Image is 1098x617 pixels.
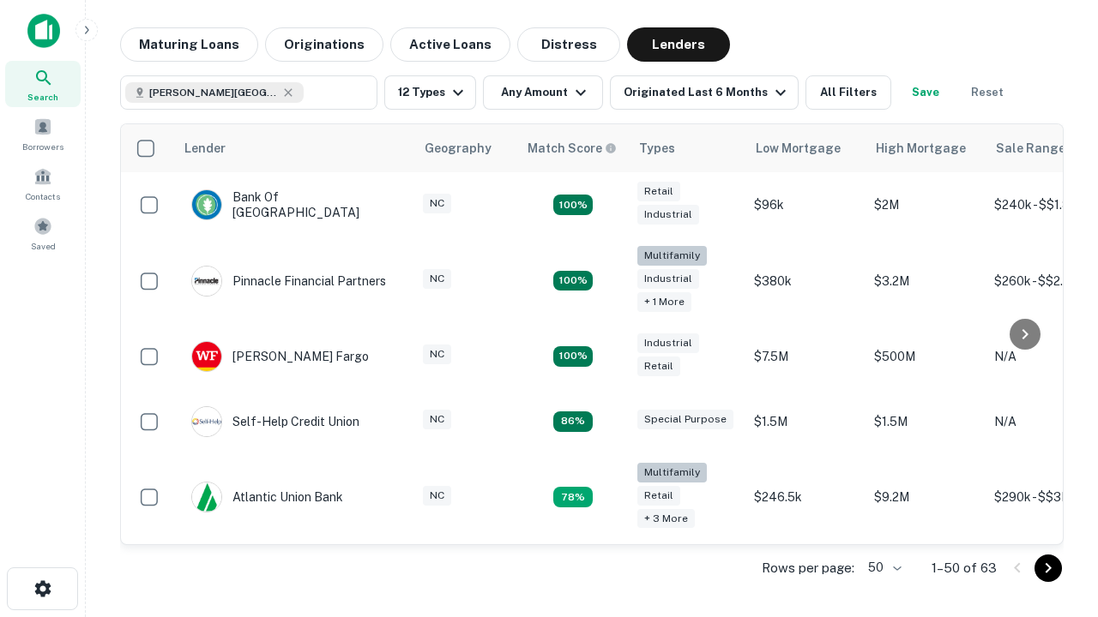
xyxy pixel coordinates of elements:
[960,75,1015,110] button: Reset
[26,189,60,203] span: Contacts
[1012,480,1098,562] iframe: Chat Widget
[174,124,414,172] th: Lender
[637,205,699,225] div: Industrial
[191,406,359,437] div: Self-help Credit Union
[866,124,986,172] th: High Mortgage
[639,138,675,159] div: Types
[384,75,476,110] button: 12 Types
[745,124,866,172] th: Low Mortgage
[414,124,517,172] th: Geography
[423,486,451,506] div: NC
[27,14,60,48] img: capitalize-icon.png
[423,344,451,364] div: NC
[517,124,629,172] th: Capitalize uses an advanced AI algorithm to match your search with the best lender. The match sco...
[745,454,866,541] td: $246.5k
[5,111,81,157] a: Borrowers
[637,269,699,289] div: Industrial
[624,82,791,103] div: Originated Last 6 Months
[610,75,799,110] button: Originated Last 6 Months
[898,75,953,110] button: Save your search to get updates of matches that match your search criteria.
[866,172,986,237] td: $2M
[425,138,492,159] div: Geography
[553,487,593,507] div: Matching Properties: 10, hasApolloMatch: undefined
[191,482,343,512] div: Atlantic Union Bank
[423,194,451,213] div: NC
[120,27,258,62] button: Maturing Loans
[629,124,745,172] th: Types
[5,210,81,256] a: Saved
[627,27,730,62] button: Lenders
[5,61,81,107] a: Search
[637,292,691,312] div: + 1 more
[528,139,617,158] div: Capitalize uses an advanced AI algorithm to match your search with the best lender. The match sco...
[637,486,680,506] div: Retail
[553,271,593,291] div: Matching Properties: 23, hasApolloMatch: undefined
[876,138,966,159] div: High Mortgage
[517,27,620,62] button: Distress
[637,463,707,482] div: Multifamily
[866,324,986,389] td: $500M
[1035,554,1062,582] button: Go to next page
[5,160,81,207] a: Contacts
[637,410,733,429] div: Special Purpose
[745,172,866,237] td: $96k
[27,90,58,104] span: Search
[184,138,226,159] div: Lender
[762,558,854,578] p: Rows per page:
[745,389,866,454] td: $1.5M
[637,246,707,266] div: Multifamily
[805,75,891,110] button: All Filters
[745,324,866,389] td: $7.5M
[861,555,904,580] div: 50
[637,182,680,201] div: Retail
[866,454,986,541] td: $9.2M
[192,407,221,436] img: picture
[191,266,386,297] div: Pinnacle Financial Partners
[191,189,397,220] div: Bank Of [GEOGRAPHIC_DATA]
[866,389,986,454] td: $1.5M
[637,509,695,529] div: + 3 more
[192,482,221,512] img: picture
[192,342,221,371] img: picture
[553,411,593,432] div: Matching Properties: 11, hasApolloMatch: undefined
[996,138,1065,159] div: Sale Range
[423,269,451,289] div: NC
[390,27,510,62] button: Active Loans
[31,239,56,253] span: Saved
[22,140,63,153] span: Borrowers
[866,237,986,324] td: $3.2M
[192,190,221,219] img: picture
[265,27,383,62] button: Originations
[483,75,603,110] button: Any Amount
[637,333,699,353] div: Industrial
[553,195,593,215] div: Matching Properties: 15, hasApolloMatch: undefined
[932,558,997,578] p: 1–50 of 63
[553,346,593,367] div: Matching Properties: 14, hasApolloMatch: undefined
[192,267,221,296] img: picture
[149,85,278,100] span: [PERSON_NAME][GEOGRAPHIC_DATA], [GEOGRAPHIC_DATA]
[423,410,451,429] div: NC
[528,139,613,158] h6: Match Score
[756,138,841,159] div: Low Mortgage
[745,237,866,324] td: $380k
[191,341,369,372] div: [PERSON_NAME] Fargo
[637,356,680,376] div: Retail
